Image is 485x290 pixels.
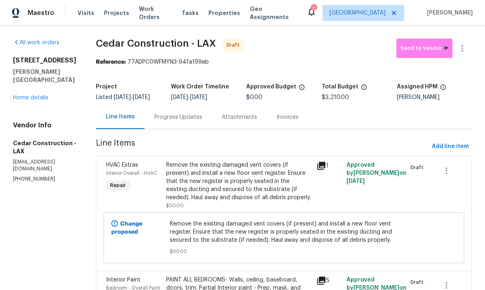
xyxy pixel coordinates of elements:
[299,84,305,95] span: The total cost of line items that have been approved by both Opendoor and the Trade Partner. This...
[397,95,472,100] div: [PERSON_NAME]
[361,84,367,95] span: The total cost of line items that have been proposed by Opendoor. This sum includes line items th...
[411,163,427,172] span: Draft
[246,95,262,100] span: $0.00
[13,176,76,183] p: [PHONE_NUMBER]
[96,139,429,154] span: Line Items
[208,9,240,17] span: Properties
[13,121,76,129] h4: Vendor Info
[13,68,76,84] h5: [PERSON_NAME][GEOGRAPHIC_DATA]
[170,247,398,256] span: $50.00
[401,44,448,53] span: Send to Vendor
[13,139,76,155] h5: Cedar Construction - LAX
[396,39,453,58] button: Send to Vendor
[316,276,342,286] div: 5
[13,95,48,101] a: Home details
[222,113,257,121] div: Attachments
[111,221,142,235] b: Change proposed
[166,161,312,202] div: Remove the existing damaged vent covers (if present) and install a new floor vent register. Ensur...
[106,277,141,283] span: Interior Paint
[329,9,385,17] span: [GEOGRAPHIC_DATA]
[13,159,76,172] p: [EMAIL_ADDRESS][DOMAIN_NAME]
[171,95,188,100] span: [DATE]
[190,95,207,100] span: [DATE]
[322,84,358,90] h5: Total Budget
[96,59,126,65] b: Reference:
[13,56,76,64] h2: [STREET_ADDRESS]
[432,142,469,152] span: Add line item
[106,162,138,168] span: HVAC Extras
[311,5,316,13] div: 7
[227,41,243,49] span: Draft
[322,95,349,100] span: $3,210.00
[106,171,157,176] span: Interior Overall - HVAC
[424,9,473,17] span: [PERSON_NAME]
[250,5,297,21] span: Geo Assignments
[13,40,59,45] a: All work orders
[114,95,131,100] span: [DATE]
[277,113,299,121] div: Invoices
[166,203,184,208] span: $50.00
[106,113,135,121] div: Line Items
[133,95,150,100] span: [DATE]
[96,95,150,100] span: Listed
[346,178,365,184] span: [DATE]
[316,161,342,171] div: 1
[182,10,199,16] span: Tasks
[96,39,216,48] span: Cedar Construction - LAX
[411,278,427,286] span: Draft
[397,84,437,90] h5: Assigned HPM
[346,162,407,184] span: Approved by [PERSON_NAME] on
[104,9,129,17] span: Projects
[170,220,398,244] span: Remove the existing damaged vent covers (if present) and install a new floor vent register. Ensur...
[96,58,472,66] div: 77ADPC0WFMYN3-94fa199eb
[171,95,207,100] span: -
[154,113,202,121] div: Progress Updates
[246,84,296,90] h5: Approved Budget
[171,84,229,90] h5: Work Order Timeline
[78,9,94,17] span: Visits
[429,139,472,154] button: Add line item
[28,9,54,17] span: Maestro
[139,5,172,21] span: Work Orders
[440,84,446,95] span: The hpm assigned to this work order.
[96,84,117,90] h5: Project
[114,95,150,100] span: -
[107,181,129,189] span: Repair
